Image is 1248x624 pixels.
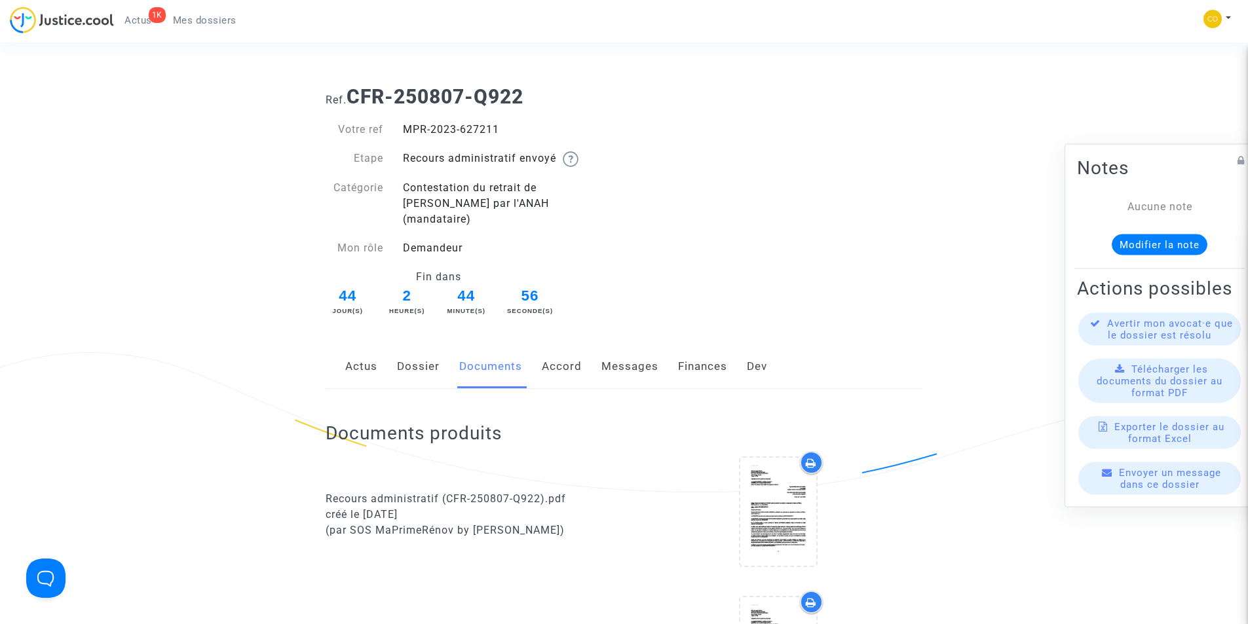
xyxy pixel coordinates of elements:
[316,269,562,285] div: Fin dans
[443,306,490,316] div: Minute(s)
[388,285,426,307] span: 2
[443,285,490,307] span: 44
[173,14,236,26] span: Mes dossiers
[1097,198,1222,214] div: Aucune note
[162,10,247,30] a: Mes dossiers
[678,345,727,388] a: Finances
[1077,276,1242,299] h2: Actions possibles
[316,180,393,227] div: Catégorie
[10,7,114,33] img: jc-logo.svg
[397,345,440,388] a: Dossier
[26,559,66,598] iframe: Help Scout Beacon - Open
[326,523,615,538] div: (par SOS MaPrimeRénov by [PERSON_NAME])
[393,122,624,138] div: MPR-2023-627211
[1203,10,1222,28] img: 84a266a8493598cb3cce1313e02c3431
[326,507,615,523] div: créé le [DATE]
[326,94,347,106] span: Ref.
[601,345,658,388] a: Messages
[393,240,624,256] div: Demandeur
[316,240,393,256] div: Mon rôle
[563,151,578,167] img: help.svg
[326,491,615,507] div: Recours administratif (CFR-250807-Q922).pdf
[1107,317,1233,340] span: Avertir mon avocat·e que le dossier est résolu
[459,345,522,388] a: Documents
[506,285,554,307] span: 56
[114,10,162,30] a: 1KActus
[124,14,152,26] span: Actus
[1077,156,1242,179] h2: Notes
[506,306,554,316] div: Seconde(s)
[542,345,582,388] a: Accord
[326,422,922,445] h2: Documents produits
[316,122,393,138] div: Votre ref
[393,151,624,167] div: Recours administratif envoyé
[1119,466,1221,490] span: Envoyer un message dans ce dossier
[388,306,426,316] div: Heure(s)
[149,7,166,23] div: 1K
[1097,363,1222,398] span: Télécharger les documents du dossier au format PDF
[393,180,624,227] div: Contestation du retrait de [PERSON_NAME] par l'ANAH (mandataire)
[324,306,371,316] div: Jour(s)
[1112,234,1207,255] button: Modifier la note
[347,85,523,108] b: CFR-250807-Q922
[747,345,767,388] a: Dev
[345,345,377,388] a: Actus
[316,151,393,167] div: Etape
[324,285,371,307] span: 44
[1114,420,1224,444] span: Exporter le dossier au format Excel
